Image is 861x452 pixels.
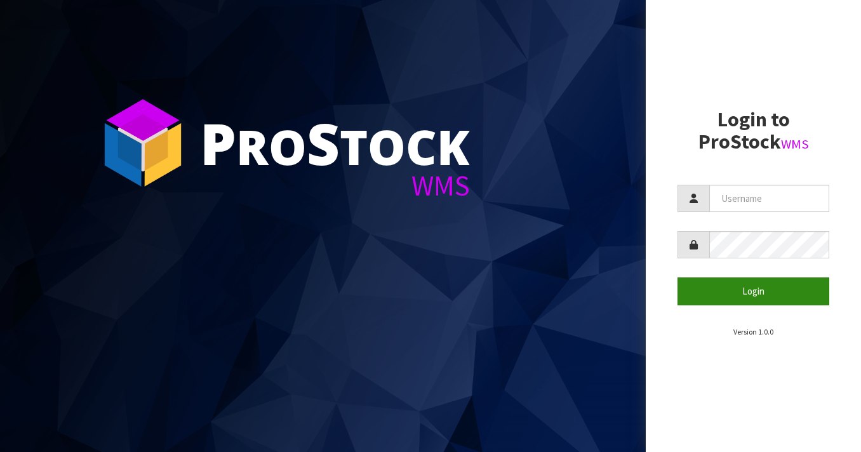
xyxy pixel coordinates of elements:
div: ro tock [200,114,470,171]
small: WMS [781,136,809,152]
button: Login [677,277,829,305]
img: ProStock Cube [95,95,190,190]
input: Username [709,185,829,212]
div: WMS [200,171,470,200]
span: P [200,104,236,182]
small: Version 1.0.0 [733,327,773,336]
h2: Login to ProStock [677,109,829,153]
span: S [307,104,340,182]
